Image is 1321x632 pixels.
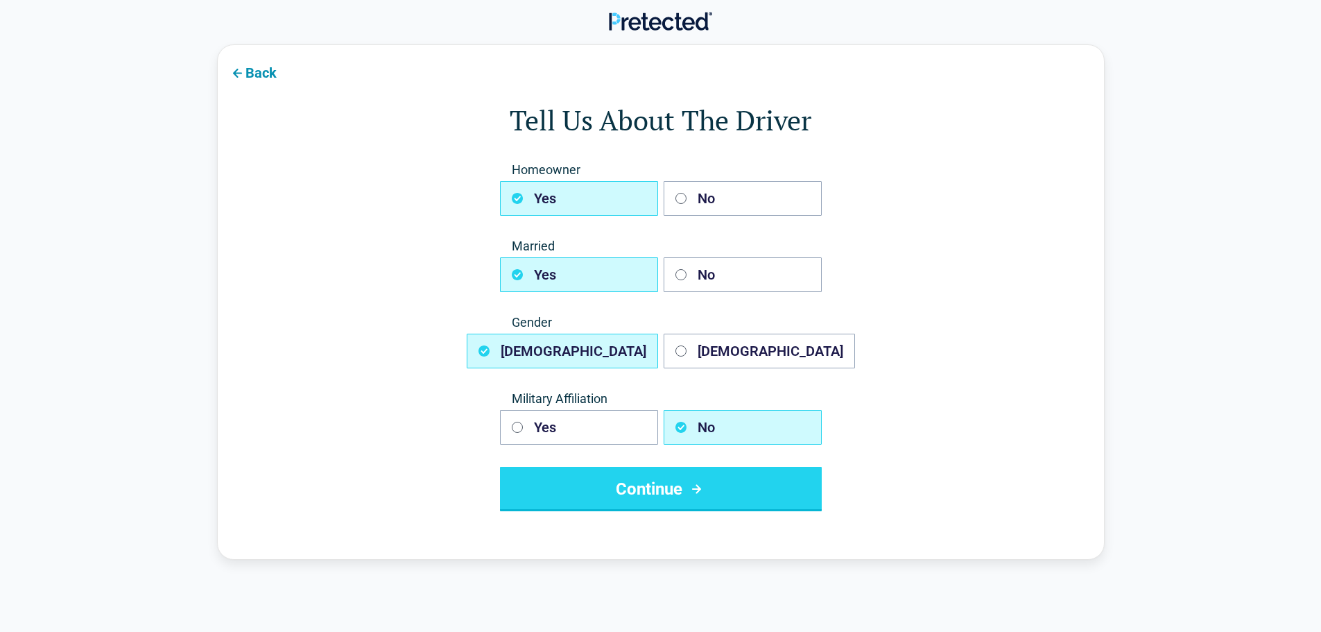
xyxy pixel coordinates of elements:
button: Yes [500,181,658,216]
button: No [664,257,822,292]
button: No [664,410,822,445]
span: Homeowner [500,162,822,178]
button: No [664,181,822,216]
span: Military Affiliation [500,391,822,407]
button: [DEMOGRAPHIC_DATA] [467,334,658,368]
button: Yes [500,410,658,445]
button: Yes [500,257,658,292]
button: [DEMOGRAPHIC_DATA] [664,334,855,368]
h1: Tell Us About The Driver [273,101,1048,139]
button: Continue [500,467,822,511]
span: Gender [500,314,822,331]
button: Back [218,56,288,87]
span: Married [500,238,822,255]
